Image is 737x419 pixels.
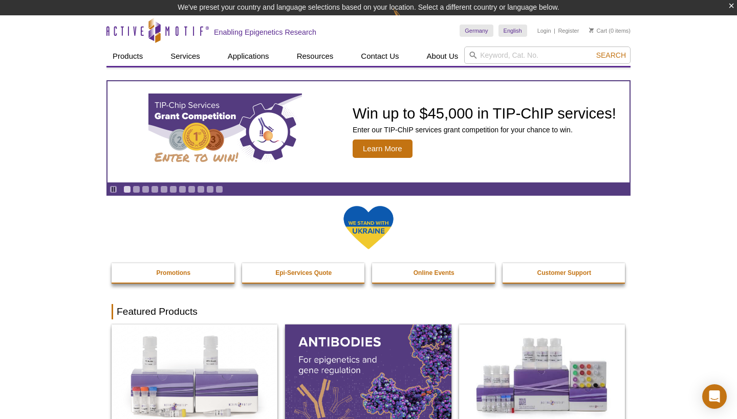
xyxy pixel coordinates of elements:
h2: Enabling Epigenetics Research [214,28,316,37]
a: Go to slide 1 [123,185,131,193]
p: Enter our TIP-ChIP services grant competition for your chance to win. [353,125,616,134]
img: Your Cart [589,28,594,33]
strong: Customer Support [537,269,591,276]
button: Search [593,51,629,60]
strong: Online Events [414,269,454,276]
li: (0 items) [589,25,631,37]
a: TIP-ChIP Services Grant Competition Win up to $45,000 in TIP-ChIP services! Enter our TIP-ChIP se... [107,81,630,182]
a: Customer Support [503,263,626,283]
img: Change Here [393,8,420,32]
a: Go to slide 7 [179,185,186,193]
div: Open Intercom Messenger [702,384,727,409]
a: English [498,25,527,37]
strong: Promotions [156,269,190,276]
strong: Epi-Services Quote [275,269,332,276]
img: TIP-ChIP Services Grant Competition [148,94,302,170]
a: Go to slide 3 [142,185,149,193]
a: Login [537,27,551,34]
h2: Win up to $45,000 in TIP-ChIP services! [353,106,616,121]
a: Germany [460,25,493,37]
a: Applications [222,46,275,66]
a: Go to slide 2 [133,185,140,193]
a: Products [106,46,149,66]
a: Go to slide 8 [188,185,196,193]
article: TIP-ChIP Services Grant Competition [107,81,630,182]
a: Resources [291,46,340,66]
span: Learn More [353,139,413,158]
a: Epi-Services Quote [242,263,366,283]
li: | [554,25,555,37]
a: Online Events [372,263,496,283]
a: Go to slide 5 [160,185,168,193]
a: Go to slide 11 [215,185,223,193]
a: Go to slide 4 [151,185,159,193]
a: Go to slide 10 [206,185,214,193]
a: Go to slide 9 [197,185,205,193]
a: Services [164,46,206,66]
a: Register [558,27,579,34]
a: Toggle autoplay [110,185,117,193]
h2: Featured Products [112,304,625,319]
span: Search [596,51,626,59]
a: Promotions [112,263,235,283]
input: Keyword, Cat. No. [464,46,631,64]
a: Contact Us [355,46,405,66]
a: About Us [421,46,465,66]
img: We Stand With Ukraine [343,205,394,250]
a: Go to slide 6 [169,185,177,193]
a: Cart [589,27,607,34]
